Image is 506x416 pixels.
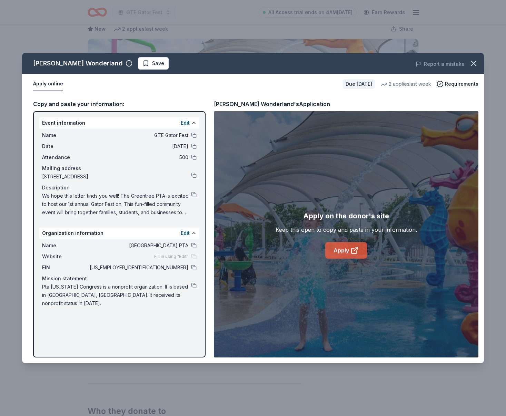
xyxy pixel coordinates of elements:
[42,252,88,261] span: Website
[42,153,88,162] span: Attendance
[181,229,190,237] button: Edit
[88,153,188,162] span: 500
[214,100,330,108] div: [PERSON_NAME] Wonderland's Application
[42,241,88,250] span: Name
[343,79,375,89] div: Due [DATE]
[437,80,478,88] button: Requirements
[33,58,123,69] div: [PERSON_NAME] Wonderland
[138,57,169,70] button: Save
[416,60,465,68] button: Report a mistake
[276,226,417,234] div: Keep this open to copy and paste in your information.
[42,274,197,283] div: Mission statement
[33,100,206,108] div: Copy and paste your information:
[42,173,191,181] span: [STREET_ADDRESS]
[88,241,188,250] span: [GEOGRAPHIC_DATA] PTA
[42,283,191,308] span: Pta [US_STATE] Congress is a nonprofit organization. It is based in [GEOGRAPHIC_DATA], [GEOGRAPHI...
[88,263,188,272] span: [US_EMPLOYER_IDENTIFICATION_NUMBER]
[33,77,63,91] button: Apply online
[42,263,88,272] span: EIN
[88,131,188,139] span: GTE Gator Fest
[154,254,188,259] span: Fill in using "Edit"
[39,228,199,239] div: Organization information
[42,142,88,150] span: Date
[445,80,478,88] span: Requirements
[42,184,197,192] div: Description
[88,142,188,150] span: [DATE]
[39,117,199,128] div: Event information
[325,242,367,259] a: Apply
[181,119,190,127] button: Edit
[42,192,191,217] span: We hope this letter finds you well! The Greentree PTA is excited to host our 1st annual Gator Fes...
[42,164,197,173] div: Mailing address
[380,80,431,88] div: 2 applies last week
[152,59,164,67] span: Save
[42,131,88,139] span: Name
[303,210,389,221] div: Apply on the donor's site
